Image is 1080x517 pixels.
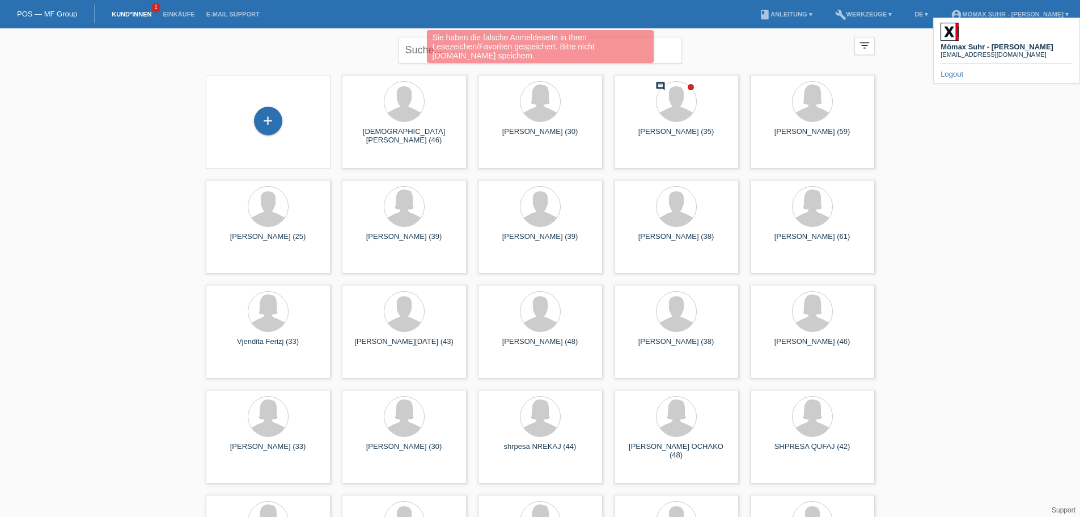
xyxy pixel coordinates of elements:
div: [PERSON_NAME] (25) [215,232,321,250]
div: Vjendita Ferizj (33) [215,337,321,355]
div: [PERSON_NAME] (46) [759,337,866,355]
div: [PERSON_NAME] (48) [487,337,594,355]
div: [PERSON_NAME] (38) [623,337,730,355]
a: Logout [941,70,963,78]
a: Kund*innen [106,11,157,18]
a: Einkäufe [157,11,200,18]
div: Sie haben die falsche Anmeldeseite in Ihren Lesezeichen/Favoriten gespeichert. Bitte nicht [DOMAI... [427,30,654,63]
div: [PERSON_NAME] (39) [487,232,594,250]
div: [DEMOGRAPHIC_DATA] [PERSON_NAME] (46) [351,127,458,145]
a: E-Mail Support [201,11,265,18]
div: [PERSON_NAME] (39) [351,232,458,250]
div: [PERSON_NAME] OCHAKO (48) [623,442,730,460]
a: account_circleMömax Suhr - [PERSON_NAME] ▾ [945,11,1074,18]
div: [PERSON_NAME] (59) [759,127,866,145]
a: buildWerkzeuge ▾ [829,11,898,18]
div: [PERSON_NAME] (30) [487,127,594,145]
a: DE ▾ [909,11,934,18]
a: Support [1052,506,1075,514]
a: POS — MF Group [17,10,77,18]
div: [PERSON_NAME] (33) [215,442,321,460]
div: Kund*in hinzufügen [255,111,282,131]
div: shrpesa NREKAJ (44) [487,442,594,460]
i: build [835,9,846,20]
b: Mömax Suhr - [PERSON_NAME] [941,43,1053,51]
i: filter_list [858,39,871,52]
div: [PERSON_NAME] (35) [623,127,730,145]
div: [PERSON_NAME] (38) [623,232,730,250]
span: 1 [151,3,160,12]
div: Neuer Kommentar [655,81,666,93]
div: [PERSON_NAME] (61) [759,232,866,250]
i: account_circle [951,9,962,20]
div: [PERSON_NAME] (30) [351,442,458,460]
div: [EMAIL_ADDRESS][DOMAIN_NAME] [941,51,1053,58]
i: book [759,9,770,20]
img: 46423_square.png [941,23,959,41]
div: [PERSON_NAME][DATE] (43) [351,337,458,355]
a: bookAnleitung ▾ [753,11,818,18]
div: SHPRESA QUFAJ (42) [759,442,866,460]
i: comment [655,81,666,91]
